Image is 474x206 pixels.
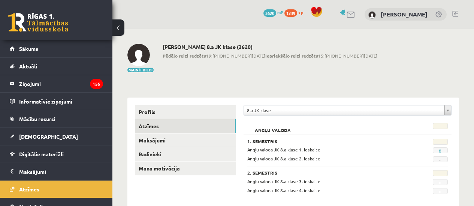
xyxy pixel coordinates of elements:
legend: Maksājumi [19,163,103,180]
a: [PERSON_NAME] [381,10,428,18]
span: Aktuāli [19,63,37,70]
img: Andrejs Kalmikovs [368,11,376,19]
i: 155 [90,79,103,89]
a: Mana motivācija [135,162,236,175]
span: Angļu valoda JK 8.a klase 3. ieskaite [247,178,320,184]
h2: [PERSON_NAME] 8.a JK klase (3620) [163,44,377,50]
button: Mainīt bildi [127,68,154,72]
a: Ziņojumi155 [10,75,103,92]
span: - [433,179,448,185]
legend: Ziņojumi [19,75,103,92]
a: 1239 xp [284,9,307,15]
span: xp [298,9,303,15]
a: Digitālie materiāli [10,145,103,163]
a: Radinieki [135,147,236,161]
a: Informatīvie ziņojumi [10,93,103,110]
span: 19:[PHONE_NUMBER][DATE] 15:[PHONE_NUMBER][DATE] [163,52,377,59]
span: - [433,188,448,194]
h3: 1. Semestris [247,139,413,144]
b: Pēdējo reizi redzēts [163,53,206,59]
a: Atzīmes [135,119,236,133]
a: Atzīmes [10,181,103,198]
h3: 2. Semestris [247,170,413,175]
a: [DEMOGRAPHIC_DATA] [10,128,103,145]
a: Aktuāli [10,58,103,75]
legend: Informatīvie ziņojumi [19,93,103,110]
b: Iepriekšējo reizi redzēts [265,53,318,59]
span: mP [277,9,283,15]
h2: Angļu valoda [247,123,298,130]
span: Sākums [19,45,38,52]
span: [DEMOGRAPHIC_DATA] [19,133,78,140]
a: Maksājumi [10,163,103,180]
span: 3620 [263,9,276,17]
span: Angļu valoda JK 8.a klase 1. ieskaite [247,147,320,153]
a: 8.a JK klase [244,105,451,115]
a: Mācību resursi [10,110,103,127]
span: Angļu valoda JK 8.a klase 2. ieskaite [247,156,320,162]
a: Rīgas 1. Tālmācības vidusskola [8,13,68,32]
span: 8.a JK klase [247,105,441,115]
img: Andrejs Kalmikovs [127,44,150,66]
a: Profils [135,105,236,119]
span: 1239 [284,9,297,17]
a: Sākums [10,40,103,57]
span: Angļu valoda JK 8.a klase 4. ieskaite [247,187,320,193]
span: Atzīmes [19,186,39,193]
span: - [433,156,448,162]
span: Mācību resursi [19,116,55,122]
span: Digitālie materiāli [19,151,64,157]
a: 8 [439,148,441,154]
a: 3620 mP [263,9,283,15]
a: Maksājumi [135,133,236,147]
